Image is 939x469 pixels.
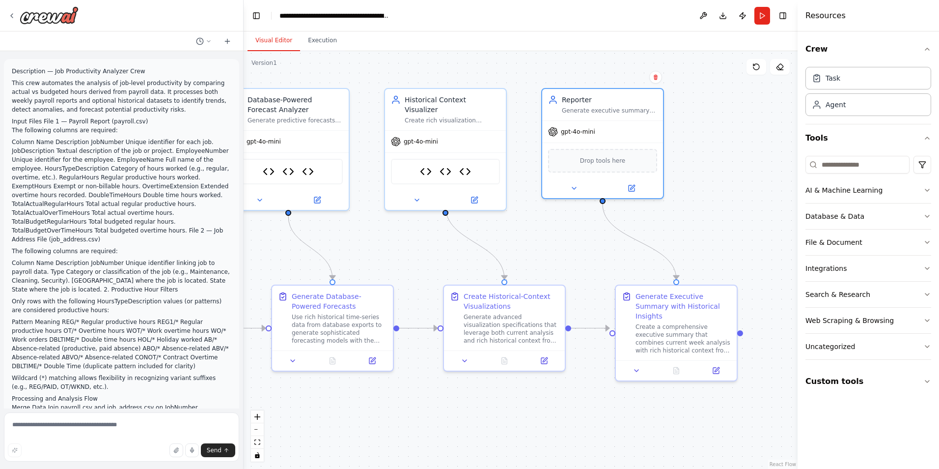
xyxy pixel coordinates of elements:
button: Crew [805,35,931,63]
button: Send [201,443,235,457]
img: Job Productivity Data Processor [282,166,294,177]
div: Agent [826,100,846,110]
p: Description — Job Productivity Analyzer Crew [12,67,231,76]
button: No output available [656,365,697,377]
li: Input Files File 1 — Payroll Report (payroll.csv) [12,117,231,126]
div: Create Historical-Context VisualizationsGenerate advanced visualization specifications that lever... [443,285,566,372]
p: Column Name Description JobNumber Unique identifier for each job. JobDescription Textual descript... [12,138,231,244]
div: Generate executive summary reports highlighting key productivity insights, trend analysis finding... [562,107,657,115]
div: Historical Context Visualizer [405,95,500,115]
span: gpt-4o-mini [404,138,438,146]
button: Uncategorized [805,334,931,359]
div: Version 1 [251,59,277,67]
button: Open in side panel [699,365,733,377]
p: Only rows with the following HoursTypeDescription values (or patterns) are considered productive ... [12,297,231,315]
g: Edge from 0204694f-b90f-43d7-a94f-daf69c5c343a to 8fdebeee-b651-4437-94d3-445f72a7de2b [399,323,438,333]
div: Search & Research [805,290,870,299]
button: Delete node [649,71,662,84]
div: Generate Database-Powered Forecasts [292,292,387,311]
div: Historical Context VisualizerCreate rich visualization specifications that showcase both current ... [384,88,507,211]
button: AI & Machine Learning [805,177,931,203]
button: zoom out [251,423,264,436]
span: gpt-4o-mini [247,138,281,146]
div: Database-Powered Forecast AnalyzerGenerate predictive forecasts using historical time-series data... [227,88,350,211]
p: Column Name Description JobNumber Unique identifier linking job to payroll data. Type Category or... [12,259,231,294]
button: No output available [312,355,354,367]
button: Hide right sidebar [776,9,790,23]
button: Open in side panel [355,355,389,367]
div: Task [826,73,840,83]
div: Crew [805,63,931,124]
button: Custom tools [805,368,931,395]
div: Generate Database-Powered ForecastsUse rich historical time-series data from database exports to ... [271,285,394,372]
div: Create rich visualization specifications that showcase both current performance and historical tr... [405,117,500,124]
button: Start a new chat [220,35,235,47]
nav: breadcrumb [279,11,390,21]
button: Integrations [805,256,931,281]
img: Historical Data Export Processor [302,166,314,177]
div: Create Historical-Context Visualizations [464,292,559,311]
button: Switch to previous chat [192,35,216,47]
div: Database & Data [805,211,864,221]
button: zoom in [251,410,264,423]
g: Edge from c4a74837-0d5c-4ee9-a91a-9a04338142e0 to 4bd0770a-8690-49b5-b170-14814cd5b898 [598,204,681,279]
h4: Resources [805,10,846,22]
div: Use rich historical time-series data from database exports to generate sophisticated forecasting ... [292,313,387,345]
img: Forecasting Engine [263,166,275,177]
img: Job Productivity Data Processor [440,166,451,177]
g: Edge from 45d9fe4b-daa4-423e-b7ff-d371ff2e30c7 to 0204694f-b90f-43d7-a94f-daf69c5c343a [283,216,337,279]
button: Open in side panel [446,194,502,206]
button: Open in side panel [289,194,345,206]
button: Hide left sidebar [249,9,263,23]
div: Uncategorized [805,342,855,352]
div: Create a comprehensive executive summary that combines current week analysis with rich historical... [635,323,731,354]
button: Open in side panel [604,182,659,194]
img: Logo [20,6,79,24]
img: Visualization Generator [420,166,432,177]
div: Integrations [805,264,847,273]
span: Drop tools here [580,156,626,166]
button: Execution [300,30,345,51]
div: React Flow controls [251,410,264,462]
button: Open in side panel [527,355,561,367]
div: Tools [805,152,931,368]
div: Generate Executive Summary with Historical InsightsCreate a comprehensive executive summary that ... [615,285,738,381]
button: Improve this prompt [8,443,22,457]
g: Edge from 16ae4f72-9ae3-4b9b-b7cf-e83b33638a6b to 0204694f-b90f-43d7-a94f-daf69c5c343a [227,323,266,333]
span: Send [207,446,221,454]
a: React Flow attribution [770,462,796,467]
div: Generate predictive forecasts using historical time-series data from database exports, creating m... [248,117,343,124]
button: Tools [805,124,931,152]
button: File & Document [805,230,931,255]
button: Upload files [169,443,183,457]
button: Visual Editor [248,30,300,51]
div: File & Document [805,237,862,247]
div: Reporter [562,95,657,105]
button: Database & Data [805,204,931,229]
g: Edge from 8fdebeee-b651-4437-94d3-445f72a7de2b to 4bd0770a-8690-49b5-b170-14814cd5b898 [571,323,609,333]
p: Wildcard (*) matching allows flexibility in recognizing variant suffixes (e.g., REG/PAID, OT/WKND... [12,374,231,391]
button: fit view [251,436,264,449]
button: Search & Research [805,282,931,307]
p: The following columns are required: [12,126,231,135]
div: ReporterGenerate executive summary reports highlighting key productivity insights, trend analysis... [541,88,664,199]
div: Database-Powered Forecast Analyzer [248,95,343,115]
button: No output available [484,355,525,367]
div: AI & Machine Learning [805,185,883,195]
p: This crew automates the analysis of job-level productivity by comparing actual vs budgeted hours ... [12,79,231,114]
div: Generate Executive Summary with Historical Insights [635,292,731,321]
button: Web Scraping & Browsing [805,308,931,333]
div: Web Scraping & Browsing [805,316,894,325]
button: toggle interactivity [251,449,264,462]
p: The following columns are required: [12,247,231,256]
div: Generate advanced visualization specifications that leverage both current analysis and rich histo... [464,313,559,345]
g: Edge from 1fbe1995-f214-42cb-94e5-ca273a3acca8 to 8fdebeee-b651-4437-94d3-445f72a7de2b [441,206,509,279]
p: Merge Data Join payroll.csv and job_address.csv on JobNumber. [12,403,231,412]
p: Pattern Meaning REG/* Regular productive hours REG1/* Regular productive hours OT/* Overtime hour... [12,318,231,371]
li: Processing and Analysis Flow [12,394,231,403]
button: Click to speak your automation idea [185,443,199,457]
img: Historical Data Export Processor [459,166,471,177]
span: gpt-4o-mini [561,128,595,136]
